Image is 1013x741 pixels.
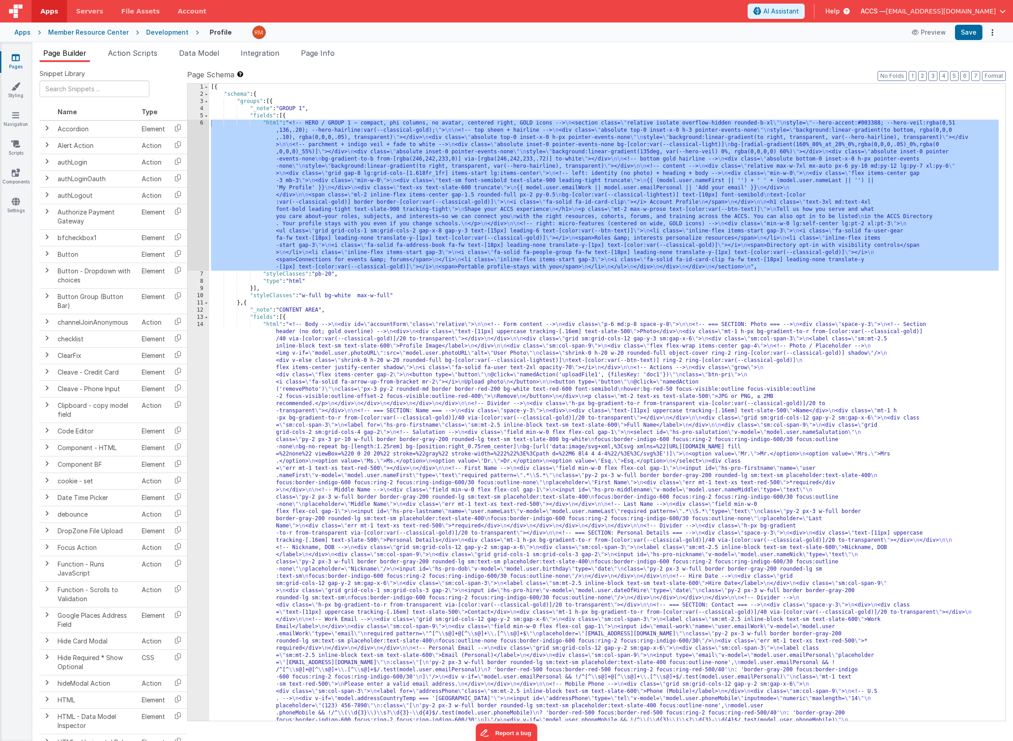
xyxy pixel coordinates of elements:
td: Alert Action [54,137,138,154]
div: 11 [188,299,209,307]
td: Action [138,581,169,607]
td: bfcheckbox1 [54,229,138,246]
td: Cleave - Phone Input [54,380,138,397]
td: Element [138,489,169,506]
span: Action Scripts [108,49,157,58]
span: Type [142,108,157,116]
span: File Assets [121,7,160,16]
td: Authorize Payment Gateway [54,204,138,229]
td: Element [138,380,169,397]
td: Element [138,423,169,439]
td: HTML [54,692,138,708]
span: Name [58,108,77,116]
div: Apps [14,28,31,37]
button: Save [955,25,982,40]
div: Member Resource Center [48,28,129,37]
td: Element [138,246,169,263]
td: Component - HTML [54,439,138,456]
td: Element [138,288,169,314]
div: 8 [188,278,209,285]
span: Data Model [179,49,219,58]
td: Action [138,170,169,187]
td: Accordion [54,121,138,138]
td: Action [138,187,169,204]
div: 1 [188,84,209,91]
td: Element [138,263,169,288]
span: Apps [40,7,58,16]
td: Code Editor [54,423,138,439]
span: Page Schema [187,69,234,80]
div: Development [146,28,188,37]
td: Cleave - Credit Card [54,364,138,380]
td: Button [54,246,138,263]
td: authLoginOauth [54,170,138,187]
div: 4 [188,105,209,112]
button: 5 [950,71,959,81]
span: AI Assistant [763,7,799,16]
div: 3 [188,98,209,105]
td: Element [138,522,169,539]
td: cookie - set [54,473,138,489]
td: Element [138,439,169,456]
td: Action [138,137,169,154]
span: Integration [241,49,279,58]
td: Function - Scrolls to Validation [54,581,138,607]
td: Focus Action [54,539,138,556]
h4: Profile [210,29,232,36]
button: Format [982,71,1006,81]
td: Action [138,506,169,522]
div: 9 [188,285,209,292]
td: Action [138,633,169,649]
span: Page Info [301,49,335,58]
span: Servers [76,7,103,16]
td: Element [138,607,169,633]
td: Hide Required * Show Optional [54,649,138,675]
span: [EMAIL_ADDRESS][DOMAIN_NAME] [886,7,996,16]
td: Element [138,121,169,138]
td: checklist [54,330,138,347]
img: 1e10b08f9103151d1000344c2f9be56b [253,26,265,39]
td: Action [138,314,169,330]
span: Snippet Library [40,69,85,78]
div: 7 [188,271,209,278]
td: Google Places Address Field [54,607,138,633]
td: hideModal Action [54,675,138,692]
button: 6 [960,71,969,81]
td: Element [138,456,169,473]
td: Element [138,229,169,246]
span: Page Builder [43,49,86,58]
div: 12 [188,307,209,314]
div: 10 [188,292,209,299]
td: ClearFix [54,347,138,364]
td: DropZone File Upload [54,522,138,539]
button: 3 [928,71,937,81]
td: Component BF [54,456,138,473]
td: Element [138,708,169,734]
td: Action [138,397,169,423]
td: Action [138,539,169,556]
td: Element [138,204,169,229]
button: 4 [939,71,948,81]
button: 7 [971,71,980,81]
td: Function - Runs JavaScript [54,556,138,581]
td: HTML - Data Model Inspector [54,708,138,734]
td: Action [138,675,169,692]
div: 6 [188,120,209,271]
div: 2 [188,91,209,98]
button: Options [986,26,999,39]
span: ACCS — [861,7,886,16]
td: Button - Dropdown with choices [54,263,138,288]
td: Element [138,330,169,347]
td: Element [138,347,169,364]
button: Preview [906,25,951,40]
div: 5 [188,112,209,120]
button: No Folds [878,71,907,81]
td: Action [138,556,169,581]
td: authLogout [54,187,138,204]
td: Element [138,364,169,380]
button: 1 [909,71,916,81]
td: Clipboard - copy model field [54,397,138,423]
td: debounce [54,506,138,522]
input: Search Snippets ... [40,80,149,97]
td: channelJoinAnonymous [54,314,138,330]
